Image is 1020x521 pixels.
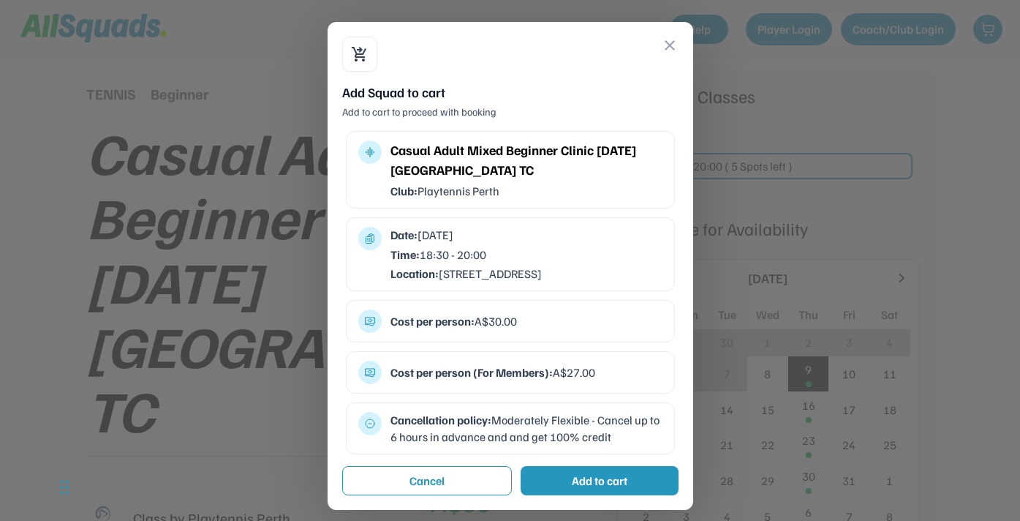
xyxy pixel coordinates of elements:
[342,83,679,102] div: Add Squad to cart
[342,466,512,495] button: Cancel
[390,184,418,198] strong: Club:
[390,227,662,243] div: [DATE]
[390,365,553,380] strong: Cost per person (For Members):
[364,146,376,158] button: multitrack_audio
[390,413,491,427] strong: Cancellation policy:
[390,247,420,262] strong: Time:
[390,140,662,180] div: Casual Adult Mixed Beginner Clinic [DATE] [GEOGRAPHIC_DATA] TC
[390,364,662,381] div: A$27.00
[390,183,662,199] div: Playtennis Perth
[390,412,662,445] div: Moderately Flexible - Cancel up to 6 hours in advance and and get 100% credit
[390,228,418,242] strong: Date:
[390,247,662,263] div: 18:30 - 20:00
[572,472,627,490] div: Add to cart
[342,105,679,119] div: Add to cart to proceed with booking
[390,266,662,282] div: [STREET_ADDRESS]
[390,314,475,329] strong: Cost per person:
[390,313,662,329] div: A$30.00
[661,37,679,54] button: close
[351,45,369,63] button: shopping_cart_checkout
[390,266,439,281] strong: Location:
